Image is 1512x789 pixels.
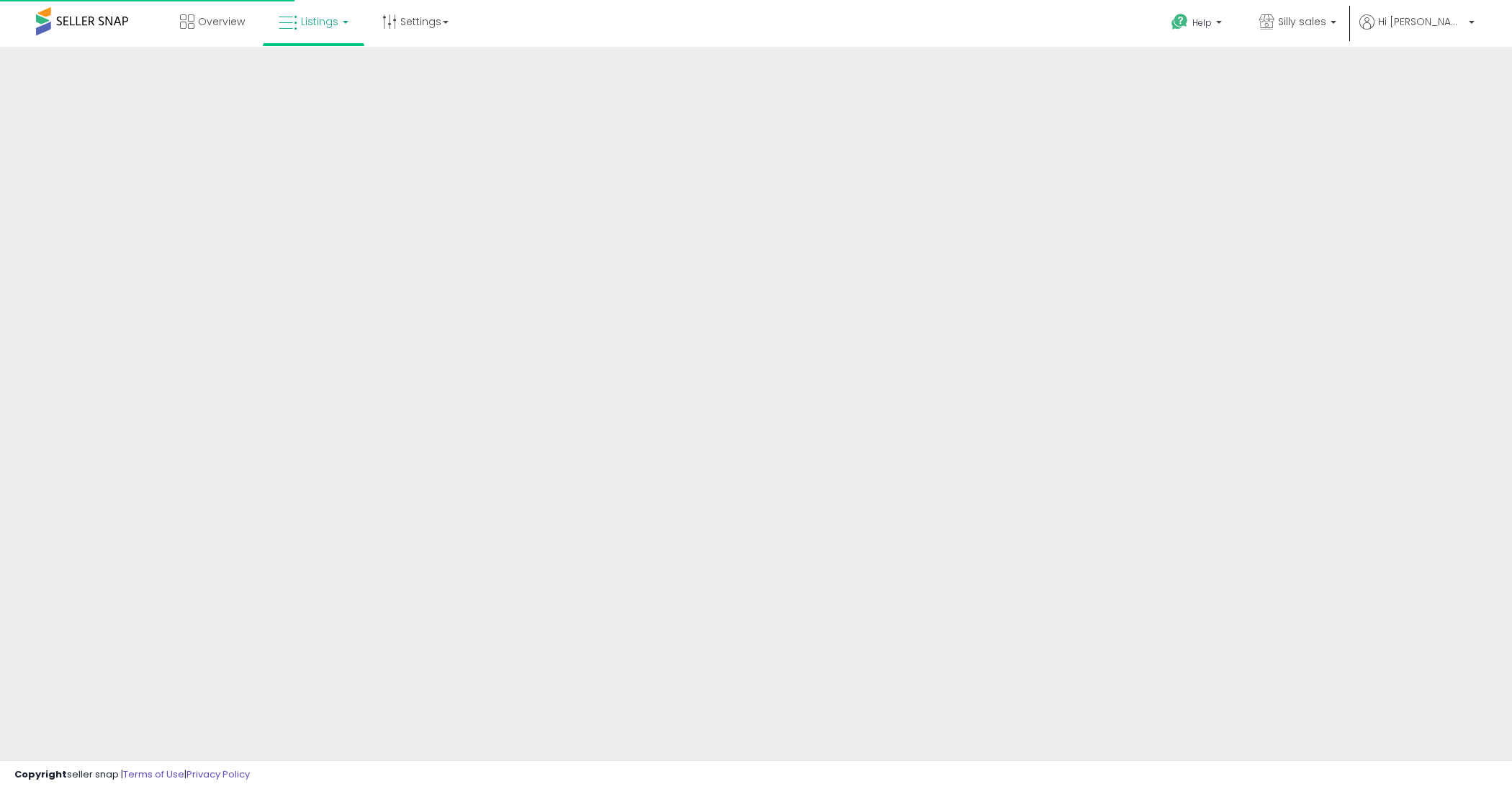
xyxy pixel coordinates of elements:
[301,14,338,29] span: Listings
[1171,13,1189,31] i: Get Help
[1378,14,1464,29] span: Hi [PERSON_NAME]
[1278,14,1326,29] span: Silly sales
[1359,14,1475,47] a: Hi [PERSON_NAME]
[1160,2,1236,47] a: Help
[1192,17,1212,29] span: Help
[198,14,245,29] span: Overview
